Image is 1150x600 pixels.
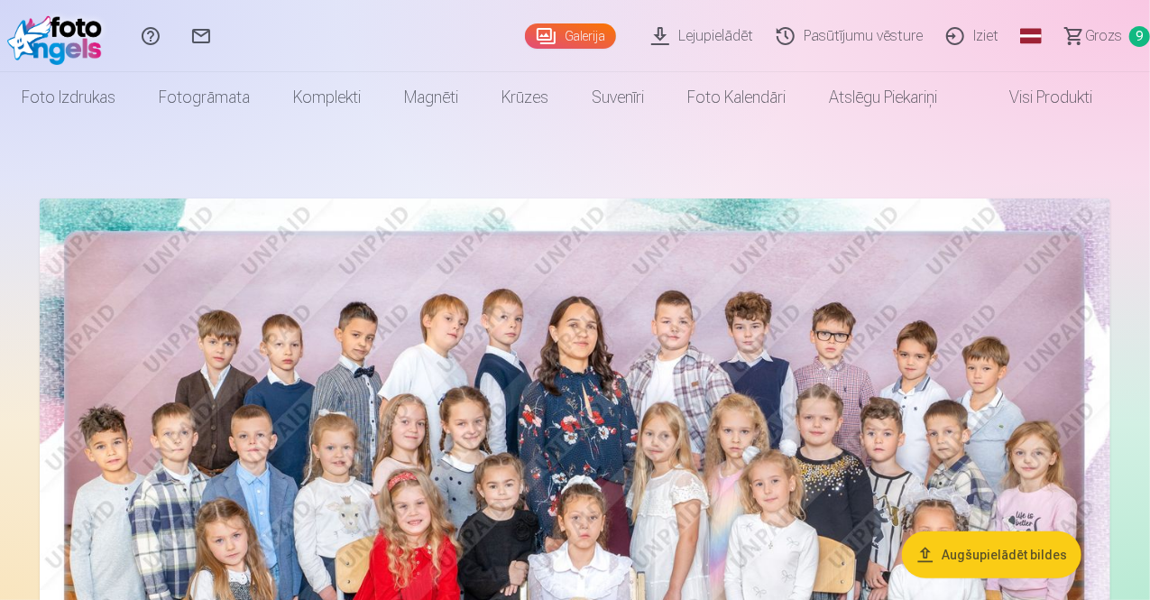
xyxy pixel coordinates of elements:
[382,72,480,123] a: Magnēti
[271,72,382,123] a: Komplekti
[525,23,616,49] a: Galerija
[480,72,570,123] a: Krūzes
[959,72,1114,123] a: Visi produkti
[902,531,1081,578] button: Augšupielādēt bildes
[570,72,666,123] a: Suvenīri
[1129,26,1150,47] span: 9
[137,72,271,123] a: Fotogrāmata
[1085,25,1122,47] span: Grozs
[666,72,807,123] a: Foto kalendāri
[7,7,111,65] img: /fa1
[807,72,959,123] a: Atslēgu piekariņi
